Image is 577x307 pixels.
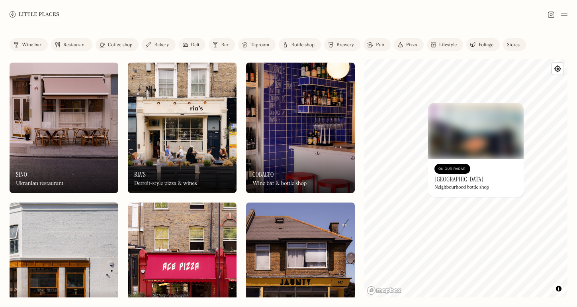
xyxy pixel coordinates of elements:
a: Mapbox homepage [367,286,402,295]
div: Deli [191,43,200,47]
h3: Ria's [134,171,146,178]
a: Restaurant [51,38,92,51]
a: Pub [364,38,391,51]
a: Wine bar [10,38,48,51]
a: Bakery [142,38,175,51]
a: Highbury LibraryHighbury LibraryOn Our Radar[GEOGRAPHIC_DATA]Neighbourhood bottle shop [428,103,524,197]
button: Find my location [552,63,563,75]
h3: Sino [16,171,27,178]
div: Ukranian restaurant [16,180,63,187]
a: Pizza [394,38,424,51]
a: Bar [209,38,235,51]
a: Bottle shop [279,38,321,51]
div: Coffee shop [108,43,132,47]
div: Pizza [406,43,417,47]
div: Pub [376,43,384,47]
canvas: Map [364,59,567,297]
a: SinoSinoSinoUkranian restaurant [10,63,118,193]
button: Toggle attribution [554,284,563,293]
h3: [GEOGRAPHIC_DATA] [434,175,483,183]
div: Wine bar & bottle shop [252,180,307,187]
a: Deli [179,38,206,51]
div: Bar [221,43,229,47]
div: Taproom [250,43,269,47]
h3: Cobalto [252,171,274,178]
a: Lifestyle [427,38,463,51]
div: Bakery [154,43,169,47]
div: On Our Radar [438,165,466,173]
a: Brewery [324,38,360,51]
div: Foliage [479,43,493,47]
a: Taproom [238,38,276,51]
div: Detroit-style pizza & wines [134,180,197,187]
a: Ria'sRia'sRia'sDetroit-style pizza & wines [128,63,237,193]
div: Wine bar [22,43,41,47]
span: Toggle attribution [556,284,561,293]
a: CobaltoCobaltoCobaltoWine bar & bottle shop [246,63,355,193]
a: Foliage [466,38,500,51]
div: Lifestyle [439,43,457,47]
div: Neighbourhood bottle shop [434,185,489,190]
div: Stores [507,43,520,47]
div: Brewery [336,43,354,47]
img: Highbury Library [428,103,524,159]
a: Coffee shop [96,38,139,51]
img: Sino [10,63,118,193]
div: Restaurant [63,43,86,47]
div: Bottle shop [291,43,315,47]
a: Stores [503,38,526,51]
img: Ria's [128,63,237,193]
img: Cobalto [246,63,355,193]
